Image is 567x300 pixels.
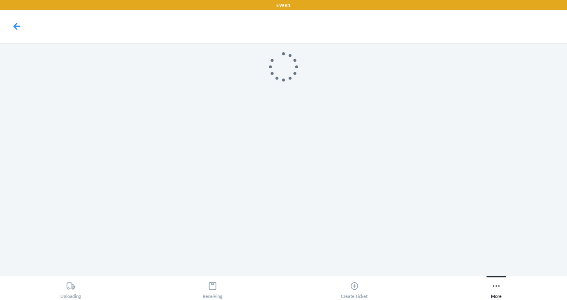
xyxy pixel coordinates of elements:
[341,278,368,299] div: Create Ticket
[425,276,567,299] button: More
[284,276,426,299] button: Create Ticket
[491,278,502,299] div: More
[276,2,291,9] p: EWR1
[142,276,284,299] button: Receiving
[203,278,222,299] div: Receiving
[60,278,81,299] div: Unloading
